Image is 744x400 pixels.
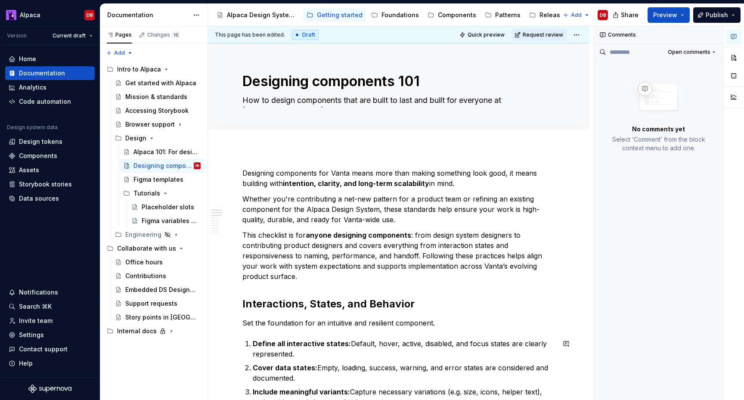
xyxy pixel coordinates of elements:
button: Help [5,357,95,370]
div: Page tree [103,62,204,338]
div: Figma templates [133,175,183,184]
div: Intro to Alpaca [103,62,204,76]
a: Components [424,8,480,22]
p: Empty, loading, success, warning, and error states are considered and documented. [253,363,555,383]
textarea: How to design components that are built to last and built for everyone at [GEOGRAPHIC_DATA]. [241,93,553,107]
div: Assets [19,166,39,174]
div: Design system data [7,124,58,131]
strong: Cover data states: [253,363,317,372]
span: This page has been edited. [215,31,285,38]
button: Add [560,9,592,21]
div: Engineering [125,230,161,239]
h2: Interactions, States, and Behavior [242,297,555,311]
div: Contributions [125,272,166,280]
div: Mission & standards [125,93,187,101]
div: Figma variables & modes [142,217,199,225]
p: Select ‘Comment’ from the block context menu to add one. [604,135,713,152]
a: Contributions [112,269,204,283]
div: Changes [147,31,180,38]
a: Design tokens [5,135,95,149]
div: Embedded DS Designers [125,285,196,294]
a: Figma variables & modes [128,214,204,228]
div: DB [195,161,199,170]
div: Search ⌘K [19,302,52,311]
a: Mission & standards [112,90,204,104]
div: Alpaca Design System 🦙 [227,11,298,19]
a: Documentation [5,66,95,80]
div: Get started with Alpaca [125,79,196,87]
div: Comments [594,26,723,43]
p: Whether you're contributing a net-new pattern for a product team or refining an existing componen... [242,194,555,225]
span: Quick preview [468,31,505,38]
a: Data sources [5,192,95,205]
strong: Include meaningful variants: [253,388,350,396]
span: Add [114,50,125,56]
div: Pages [107,31,132,38]
div: Code automation [19,97,71,106]
a: Alpaca 101: For designers [120,145,204,159]
div: Page tree [213,6,558,24]
p: Default, hover, active, disabled, and focus states are clearly represented. [253,338,555,359]
div: Contact support [19,345,68,353]
div: Collaborate with us [117,244,176,253]
div: Story points in [GEOGRAPHIC_DATA] [125,313,196,322]
div: Invite team [19,316,53,325]
a: Browser support [112,118,204,131]
span: Request review [523,31,563,38]
span: Preview [653,11,677,19]
div: Designing components 101 [133,161,192,170]
div: Design [125,134,146,143]
div: Tutorials [133,189,160,198]
button: Quick preview [457,29,508,41]
svg: Supernova Logo [28,384,71,393]
button: Contact support [5,342,95,356]
div: Design [112,131,204,145]
strong: Define all interactive states: [253,339,351,348]
button: Notifications [5,285,95,299]
span: Current draft [53,32,86,39]
img: 003f14f4-5683-479b-9942-563e216bc167.png [6,10,16,20]
a: Code automation [5,95,95,109]
div: Version [7,32,27,39]
strong: anyone designing components [306,231,411,239]
button: Add [103,47,136,59]
div: Intro to Alpaca [117,65,161,74]
a: Patterns [481,8,524,22]
p: Designing components for Vanta means more than making something look good, it means building with... [242,168,555,189]
div: Placeholder slots [142,203,194,211]
div: Support requests [125,299,177,308]
a: Accessing Storybook [112,104,204,118]
div: DB [87,12,93,19]
a: Placeholder slots [128,200,204,214]
div: Internal docs [103,324,204,338]
div: Components [19,152,57,160]
a: Releases [526,8,571,22]
button: AlpacaDB [2,6,98,24]
span: 16 [172,31,180,38]
div: Internal docs [117,327,157,335]
p: This checklist is for : from design system designers to contributing product designers and covers... [242,230,555,282]
div: Alpaca [20,11,40,19]
a: Foundations [368,8,422,22]
a: Components [5,149,95,163]
strong: intention, clarity, and long-term scalability [283,179,429,188]
a: Alpaca Design System 🦙 [213,8,301,22]
div: Storybook stories [19,180,72,189]
button: Current draft [49,30,96,42]
a: Analytics [5,81,95,94]
div: Analytics [19,83,46,92]
div: Settings [19,331,44,339]
a: Support requests [112,297,204,310]
a: Embedded DS Designers [112,283,204,297]
div: Getting started [317,11,363,19]
div: Foundations [381,11,419,19]
a: Get started with Alpaca [112,76,204,90]
button: Search ⌘K [5,300,95,313]
a: Home [5,52,95,66]
div: Browser support [125,120,175,129]
div: Notifications [19,288,58,297]
div: Accessing Storybook [125,106,189,115]
div: Home [19,55,36,63]
div: Alpaca 101: For designers [133,148,199,156]
div: Design tokens [19,137,62,146]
